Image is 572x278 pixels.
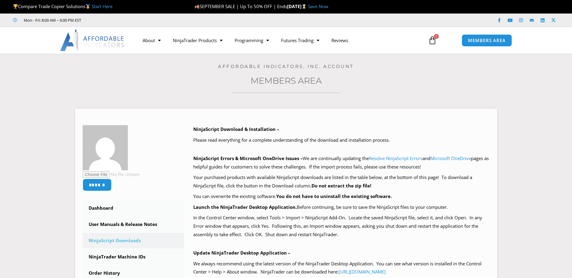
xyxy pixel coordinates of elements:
[22,17,81,24] span: Mon - Fri: 8:00 AM – 6:00 PM EST
[468,38,506,43] span: MEMBERS AREA
[90,17,180,23] iframe: Customer reviews powered by Trustpilot
[193,126,279,132] b: NinjaScript Download & Installation –
[275,33,325,47] a: Futures Trading
[195,4,199,9] img: 🍂
[137,33,421,47] nav: Menu
[193,214,490,239] p: In the Control Center window, select Tools > Import > NinjaScript Add-On. Locate the saved NinjaS...
[193,136,490,144] p: Please read everything for a complete understanding of the download and installation process.
[369,155,422,161] a: Resolve NinjaScript Errors
[13,3,112,9] span: Compare Trade Copier Solutions
[92,3,112,9] a: Start Here
[83,217,185,232] a: User Manuals & Release Notes
[83,233,185,249] a: NinjaScript Downloads
[167,33,229,47] a: NinjaTrader Products
[218,63,354,69] a: Affordable Indicators, Inc. Account
[287,3,308,9] strong: [DATE]
[83,249,185,265] a: NinjaTrader Machine IDs
[193,154,490,171] p: We are continually updating the and pages as helpful guides for customers to solve these challeng...
[193,192,490,201] p: You can overwrite the existing software.
[194,3,287,9] span: SEPTEMBER SALE | Up To 50% OFF | Ends
[193,204,297,210] b: Launch the NinjaTrader Desktop Application.
[193,203,490,212] p: Before continuing, be sure to save the NinjaScript files to your computer.
[83,200,185,216] a: Dashboard
[86,4,90,9] img: 🥇
[308,3,328,9] a: Save Now
[193,173,490,190] p: Your purchased products with available NinjaScript downloads are listed in the table below, at th...
[60,29,125,51] img: LogoAI | Affordable Indicators – NinjaTrader
[276,193,392,199] b: You do not have to uninstall the existing software.
[302,4,306,9] img: ⌛
[311,183,371,189] b: Do not extract the zip file!
[251,76,322,86] a: Members Area
[83,125,128,170] img: 7503e4cf7d3619c67997b6a96b71835e3378ef7b7349cb8e8c8397f47bd66869
[419,32,446,49] a: 0
[137,33,167,47] a: About
[229,33,275,47] a: Programming
[193,260,490,276] p: We always recommend using the latest version of the NinjaTrader Desktop Application. You can see ...
[430,155,471,161] a: Microsoft OneDrive
[339,269,386,275] a: [URL][DOMAIN_NAME]
[193,155,303,161] b: NinjaScript Errors & Microsoft OneDrive Issues –
[13,4,18,9] img: 🏆
[462,34,512,47] a: MEMBERS AREA
[434,34,439,39] span: 0
[193,250,290,256] b: Update NinjaTrader Desktop Application –
[325,33,354,47] a: Reviews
